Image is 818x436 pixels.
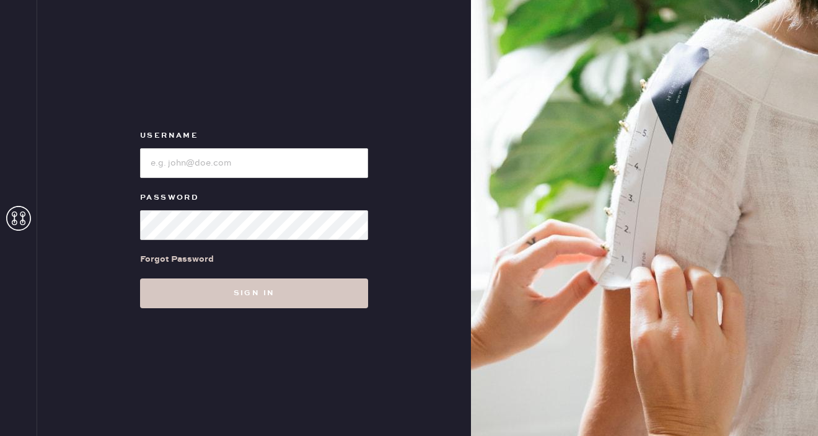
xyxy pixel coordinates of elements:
a: Forgot Password [140,240,214,278]
input: e.g. john@doe.com [140,148,368,178]
div: Forgot Password [140,252,214,266]
label: Password [140,190,368,205]
label: Username [140,128,368,143]
button: Sign in [140,278,368,308]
